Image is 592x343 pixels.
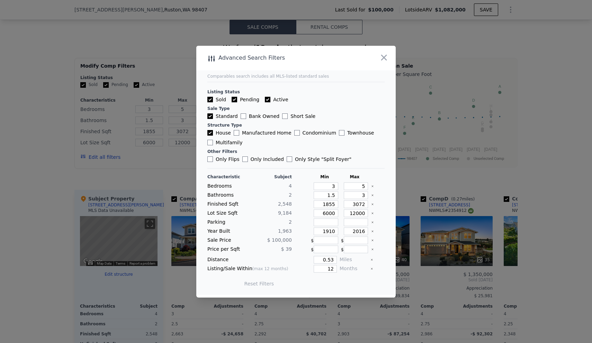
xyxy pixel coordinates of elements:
span: 2 [289,192,292,198]
span: 9,184 [278,210,292,216]
span: 2 [289,219,292,225]
div: Finished Sqft [207,200,248,208]
button: Clear [370,267,373,270]
div: Comparables search includes all MLS-listed standard sales [207,74,385,79]
button: Clear [371,203,374,206]
div: Other Filters [207,149,385,154]
input: House [207,130,213,136]
label: Standard [207,113,238,120]
div: Listing/Sale Within [207,265,292,273]
label: Short Sale [282,113,315,120]
input: Standard [207,113,213,119]
div: $ [311,246,338,253]
div: Distance [207,256,292,264]
button: Clear [371,248,374,251]
span: $ 39 [281,246,292,252]
div: $ [341,237,368,244]
input: Manufactured Home [234,130,239,136]
input: Sold [207,97,213,102]
span: 4 [289,183,292,189]
input: Only Style "Split Foyer" [287,156,292,162]
div: $ [311,237,338,244]
input: Pending [232,97,237,102]
input: Only Included [242,156,248,162]
div: Sale Price [207,237,248,244]
div: Min [311,174,338,180]
div: $ [341,246,368,253]
div: Parking [207,218,248,226]
label: Only Style " Split Foyer " [287,156,351,163]
label: Active [265,96,288,103]
span: $ 100,000 [267,237,292,243]
label: Only Included [242,156,284,163]
button: Clear [371,221,374,224]
label: Pending [232,96,259,103]
div: Characteristic [207,174,248,180]
div: Bedrooms [207,182,248,190]
label: House [207,129,231,136]
div: Price per Sqft [207,246,248,253]
input: Active [265,97,270,102]
input: Only Flips [207,156,213,162]
div: Max [341,174,368,180]
div: Bathrooms [207,191,248,199]
input: Condominium [294,130,300,136]
button: Clear [371,230,374,233]
label: Townhouse [339,129,374,136]
input: Townhouse [339,130,344,136]
input: Multifamily [207,140,213,145]
span: 2,548 [278,201,292,207]
span: 1,963 [278,228,292,234]
button: Clear [371,194,374,197]
div: Listing Status [207,89,385,95]
button: Clear [371,185,374,188]
span: (max 12 months) [252,266,288,271]
button: Reset [244,280,274,287]
div: Months [340,265,368,273]
div: Advanced Search Filters [196,53,356,63]
input: Bank Owned [241,113,246,119]
div: Subject [251,174,292,180]
div: Year Built [207,228,248,235]
button: Clear [371,239,374,242]
button: Clear [370,258,373,261]
div: Miles [340,256,368,264]
div: Lot Size Sqft [207,209,248,217]
label: Manufactured Home [234,129,291,136]
label: Only Flips [207,156,240,163]
label: Sold [207,96,226,103]
label: Multifamily [207,139,242,146]
input: Short Sale [282,113,288,119]
label: Bank Owned [241,113,279,120]
label: Condominium [294,129,336,136]
div: Structure Type [207,122,385,128]
button: Clear [371,212,374,215]
div: Sale Type [207,106,385,111]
